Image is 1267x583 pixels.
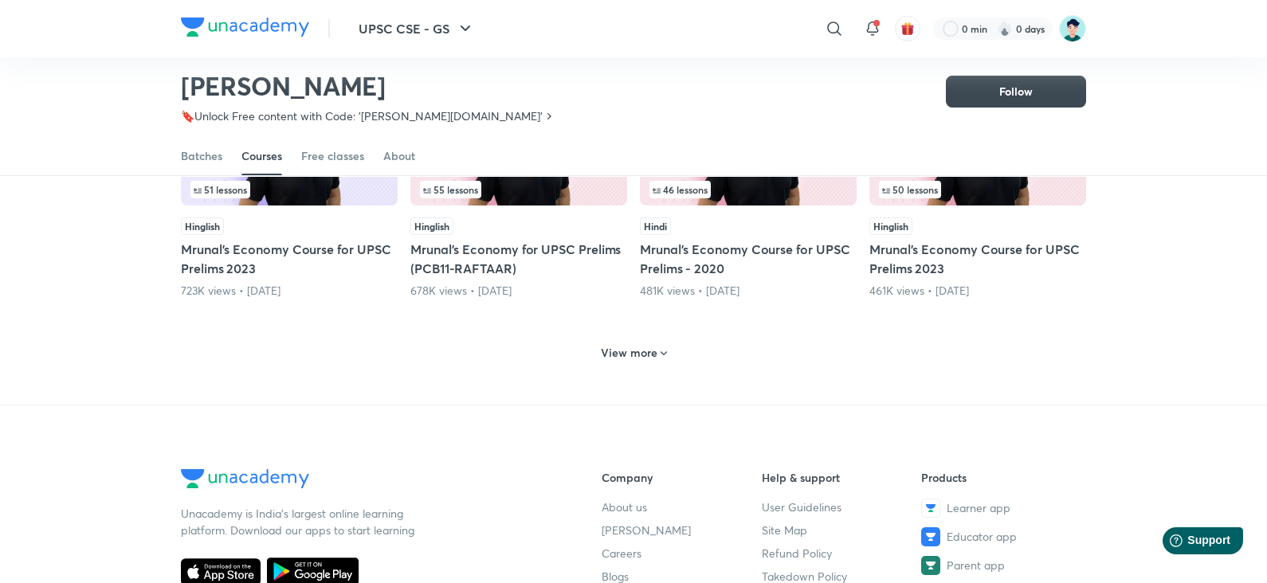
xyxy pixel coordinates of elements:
[640,240,857,278] h5: Mrunal’s Economy Course for UPSC Prelims - 2020
[649,181,847,198] div: left
[190,181,388,198] div: infocontainer
[181,240,398,278] h5: Mrunal’s Economy Course for UPSC Prelims 2023
[190,181,388,198] div: infosection
[879,181,1077,198] div: infocontainer
[410,283,627,299] div: 678K views • 1 year ago
[181,108,543,124] p: 🔖Unlock Free content with Code: '[PERSON_NAME][DOMAIN_NAME]'
[383,148,415,164] div: About
[762,522,922,538] a: Site Map
[762,499,922,515] a: User Guidelines
[762,545,922,561] a: Refund Policy
[653,185,708,194] span: 46 lessons
[301,137,364,175] a: Free classes
[181,148,222,164] div: Batches
[181,469,551,492] a: Company Logo
[869,77,1086,299] div: Mrunal’s Economy Course for UPSC Prelims 2023
[181,18,309,41] a: Company Logo
[947,499,1010,516] span: Learner app
[649,181,847,198] div: infocontainer
[181,77,398,299] div: Mrunal’s Economy Course for UPSC Prelims 2023
[879,181,1077,198] div: left
[181,505,420,538] p: Unacademy is India’s largest online learning platform. Download our apps to start learning
[947,557,1005,573] span: Parent app
[181,469,309,488] img: Company Logo
[879,181,1077,198] div: infosection
[181,70,555,102] h2: [PERSON_NAME]
[420,181,618,198] div: infosection
[181,217,224,235] span: Hinglish
[946,76,1086,108] button: Follow
[921,556,940,575] img: Parent app
[181,18,309,37] img: Company Logo
[762,469,922,486] h6: Help & support
[869,217,912,235] span: Hinglish
[921,527,940,546] img: Educator app
[997,21,1013,37] img: streak
[241,148,282,164] div: Courses
[602,522,762,538] a: [PERSON_NAME]
[194,185,247,194] span: 51 lessons
[349,13,484,45] button: UPSC CSE - GS
[602,499,762,515] a: About us
[410,77,627,299] div: Mrunal’s Economy for UPSC Prelims (PCB11-RAFTAAR)
[301,148,364,164] div: Free classes
[423,185,478,194] span: 55 lessons
[410,240,627,278] h5: Mrunal’s Economy for UPSC Prelims (PCB11-RAFTAAR)
[921,499,1081,518] a: Learner app
[190,181,388,198] div: left
[649,181,847,198] div: infosection
[640,283,857,299] div: 481K views • 5 years ago
[921,499,940,518] img: Learner app
[869,240,1086,278] h5: Mrunal’s Economy Course for UPSC Prelims 2023
[181,137,222,175] a: Batches
[383,137,415,175] a: About
[420,181,618,198] div: left
[895,16,920,41] button: avatar
[900,22,915,36] img: avatar
[947,528,1017,545] span: Educator app
[602,545,762,561] a: Careers
[181,283,398,299] div: 723K views • 2 years ago
[882,185,938,194] span: 50 lessons
[999,84,1033,100] span: Follow
[602,469,762,486] h6: Company
[1059,15,1086,42] img: Shamas Khan
[869,283,1086,299] div: 461K views • 2 years ago
[241,137,282,175] a: Courses
[921,556,1081,575] a: Parent app
[601,345,657,361] h6: View more
[1125,521,1249,565] iframe: Help widget launcher
[640,77,857,299] div: Mrunal’s Economy Course for UPSC Prelims - 2020
[410,217,453,235] span: Hinglish
[602,545,641,561] span: Careers
[921,527,1081,546] a: Educator app
[921,469,1081,486] h6: Products
[640,217,671,235] span: Hindi
[420,181,618,198] div: infocontainer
